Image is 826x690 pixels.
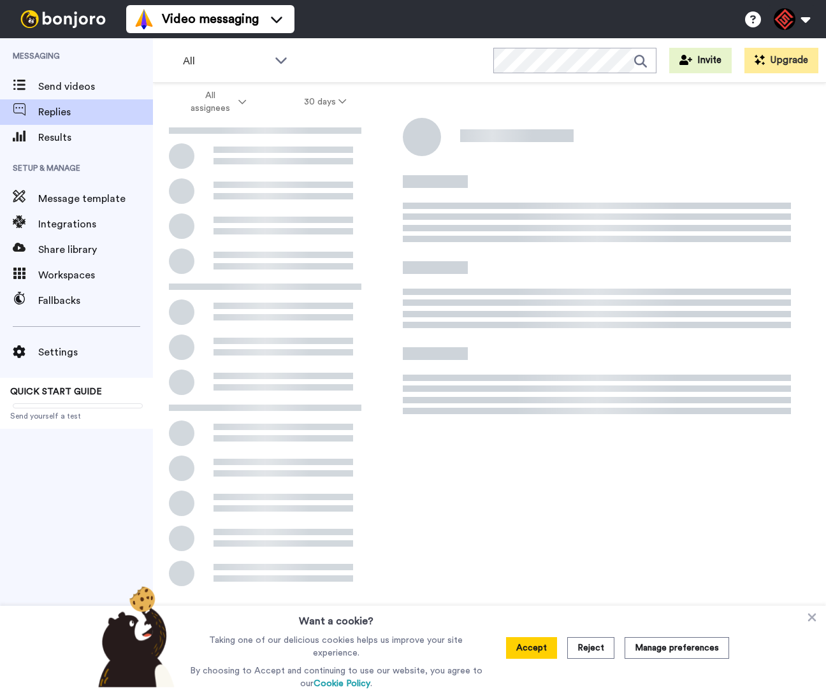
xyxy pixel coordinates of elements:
span: Send yourself a test [10,411,143,421]
img: bear-with-cookie.png [87,586,181,687]
span: All [183,54,268,69]
button: Reject [567,637,614,659]
span: Fallbacks [38,293,153,308]
span: Workspaces [38,268,153,283]
span: All assignees [184,89,236,115]
button: 30 days [275,90,375,113]
button: All assignees [156,84,275,120]
a: Cookie Policy [314,679,370,688]
span: Video messaging [162,10,259,28]
span: QUICK START GUIDE [10,387,102,396]
button: Upgrade [744,48,818,73]
img: bj-logo-header-white.svg [15,10,111,28]
p: Taking one of our delicious cookies helps us improve your site experience. [187,634,486,659]
button: Accept [506,637,557,659]
span: Integrations [38,217,153,232]
button: Manage preferences [625,637,729,659]
span: Replies [38,104,153,120]
span: Results [38,130,153,145]
img: vm-color.svg [134,9,154,29]
span: Settings [38,345,153,360]
span: Share library [38,242,153,257]
span: Message template [38,191,153,206]
span: Send videos [38,79,153,94]
h3: Want a cookie? [299,606,373,629]
button: Invite [669,48,732,73]
p: By choosing to Accept and continuing to use our website, you agree to our . [187,665,486,690]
